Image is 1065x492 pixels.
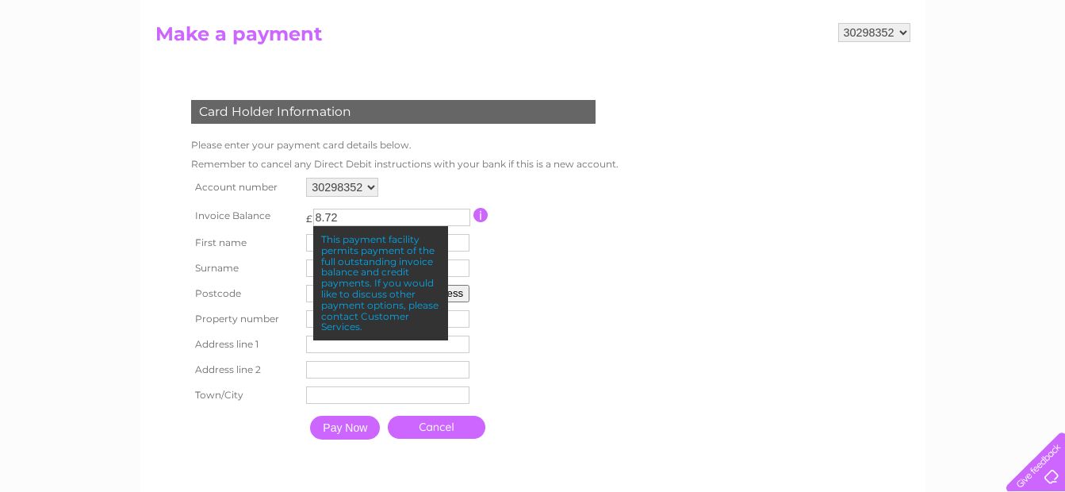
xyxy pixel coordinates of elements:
a: Cancel [388,416,485,439]
th: First name [187,230,303,256]
th: Address line 1 [187,332,303,357]
td: Please enter your payment card details below. [187,136,623,155]
input: Pay Now [310,416,380,440]
th: Invoice Balance [187,201,303,230]
th: Town/City [187,382,303,408]
th: Address line 2 [187,357,303,382]
th: Property number [187,306,303,332]
td: £ [306,205,312,225]
a: Contact [960,67,998,79]
th: Postcode [187,281,303,306]
a: 0333 014 3131 [766,8,875,28]
th: Account number [187,174,303,201]
a: Telecoms [870,67,918,79]
a: Log out [1013,67,1050,79]
a: Water [786,67,816,79]
h2: Make a payment [155,23,910,53]
img: logo.png [37,41,118,90]
a: Blog [927,67,950,79]
td: Remember to cancel any Direct Debit instructions with your bank if this is a new account. [187,155,623,174]
div: Card Holder Information [191,100,596,124]
th: Surname [187,256,303,281]
div: Clear Business is a trading name of Verastar Limited (registered in [GEOGRAPHIC_DATA] No. 3667643... [159,9,908,77]
div: This payment facility permits payment of the full outstanding invoice balance and credit payments... [313,226,448,340]
a: Energy [826,67,860,79]
input: Information [473,208,488,222]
